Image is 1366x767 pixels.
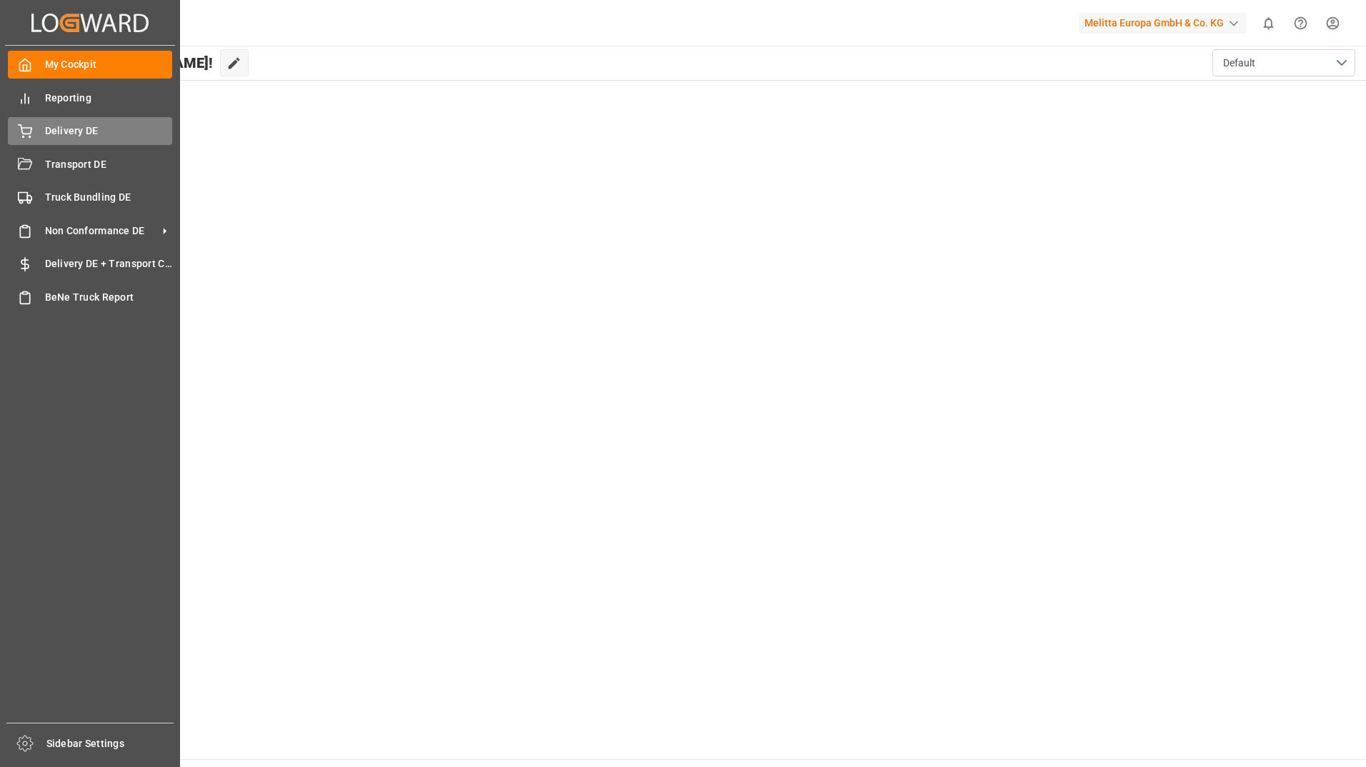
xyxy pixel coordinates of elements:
[1252,7,1285,39] button: show 0 new notifications
[46,736,174,751] span: Sidebar Settings
[45,57,173,72] span: My Cockpit
[1212,49,1355,76] button: open menu
[8,283,172,311] a: BeNe Truck Report
[45,91,173,106] span: Reporting
[8,51,172,79] a: My Cockpit
[8,150,172,178] a: Transport DE
[45,290,173,305] span: BeNe Truck Report
[45,124,173,139] span: Delivery DE
[8,250,172,278] a: Delivery DE + Transport Cost
[1079,9,1252,36] button: Melitta Europa GmbH & Co. KG
[1223,56,1255,71] span: Default
[8,184,172,211] a: Truck Bundling DE
[45,157,173,172] span: Transport DE
[8,84,172,111] a: Reporting
[45,224,158,239] span: Non Conformance DE
[59,49,213,76] span: Hello [PERSON_NAME]!
[45,190,173,205] span: Truck Bundling DE
[1079,13,1247,34] div: Melitta Europa GmbH & Co. KG
[45,256,173,271] span: Delivery DE + Transport Cost
[1285,7,1317,39] button: Help Center
[8,117,172,145] a: Delivery DE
